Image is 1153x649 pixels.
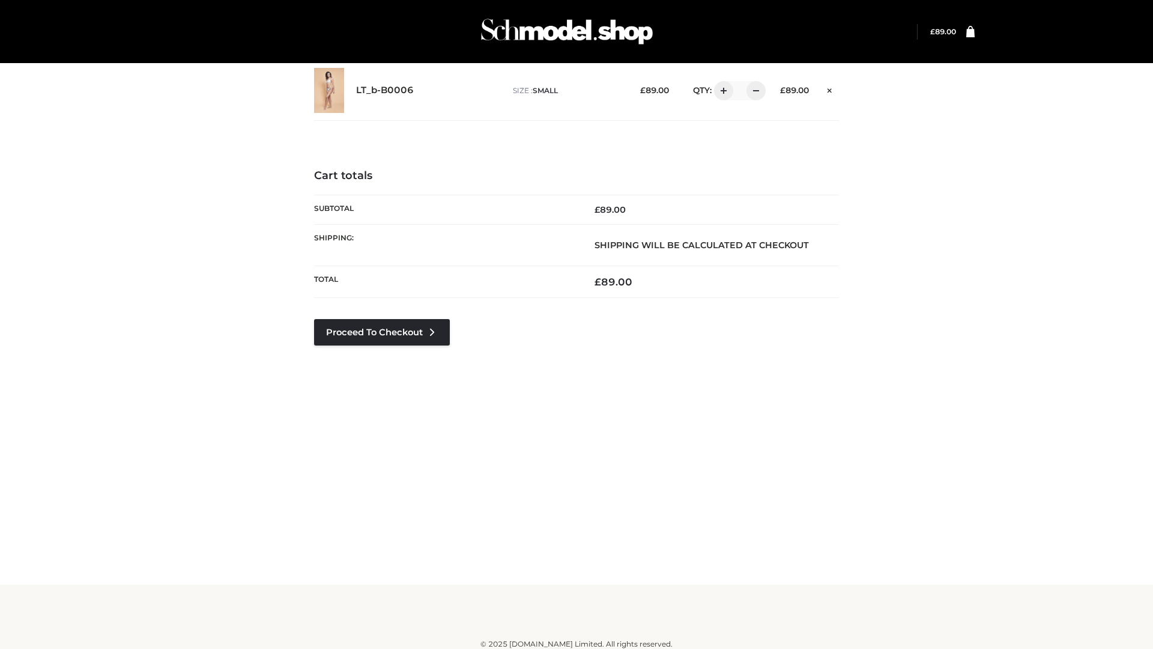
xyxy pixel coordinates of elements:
[930,27,956,36] bdi: 89.00
[314,68,344,113] img: LT_b-B0006 - SMALL
[314,195,576,224] th: Subtotal
[356,85,414,96] a: LT_b-B0006
[821,81,839,97] a: Remove this item
[595,276,601,288] span: £
[314,224,576,266] th: Shipping:
[477,8,657,55] img: Schmodel Admin 964
[595,204,600,215] span: £
[681,81,761,100] div: QTY:
[513,85,622,96] p: size :
[640,85,646,95] span: £
[314,266,576,298] th: Total
[314,319,450,346] a: Proceed to Checkout
[640,85,669,95] bdi: 89.00
[595,240,809,251] strong: Shipping will be calculated at checkout
[533,86,558,95] span: SMALL
[595,276,632,288] bdi: 89.00
[930,27,935,36] span: £
[314,169,839,183] h4: Cart totals
[930,27,956,36] a: £89.00
[780,85,785,95] span: £
[595,204,626,215] bdi: 89.00
[780,85,809,95] bdi: 89.00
